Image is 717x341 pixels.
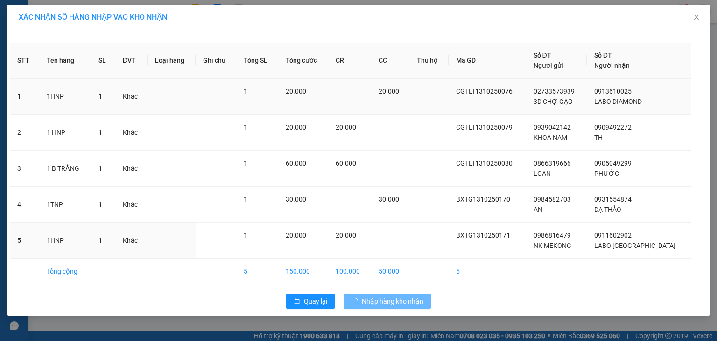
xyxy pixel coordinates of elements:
[286,196,306,203] span: 30.000
[379,87,399,95] span: 20.000
[286,123,306,131] span: 20.000
[39,151,91,187] td: 1 B TRẮNG
[336,123,356,131] span: 20.000
[344,294,431,309] button: Nhập hàng kho nhận
[449,43,526,79] th: Mã GD
[594,62,630,69] span: Người nhận
[91,43,115,79] th: SL
[236,259,278,284] td: 5
[594,206,621,213] span: DẠ THẢO
[115,79,148,115] td: Khác
[10,187,39,223] td: 4
[336,232,356,239] span: 20.000
[244,123,247,131] span: 1
[10,151,39,187] td: 3
[98,129,102,136] span: 1
[10,115,39,151] td: 2
[379,196,399,203] span: 30.000
[278,259,328,284] td: 150.000
[534,134,567,141] span: KHOA NAM
[449,259,526,284] td: 5
[39,187,91,223] td: 1TNP
[534,62,563,69] span: Người gửi
[534,196,571,203] span: 0984582703
[39,79,91,115] td: 1HNP
[10,79,39,115] td: 1
[286,232,306,239] span: 20.000
[594,51,612,59] span: Số ĐT
[196,43,236,79] th: Ghi chú
[39,115,91,151] td: 1 HNP
[534,170,551,177] span: LOAN
[10,43,39,79] th: STT
[534,232,571,239] span: 0986816479
[286,160,306,167] span: 60.000
[594,196,632,203] span: 0931554874
[371,259,409,284] td: 50.000
[371,43,409,79] th: CC
[409,43,449,79] th: Thu hộ
[534,160,571,167] span: 0866319666
[594,87,632,95] span: 0913610025
[286,87,306,95] span: 20.000
[336,160,356,167] span: 60.000
[39,259,91,284] td: Tổng cộng
[148,43,196,79] th: Loại hàng
[456,196,510,203] span: BXTG1310250170
[115,43,148,79] th: ĐVT
[294,298,300,305] span: rollback
[594,98,642,105] span: LABO DIAMOND
[534,206,542,213] span: AN
[98,201,102,208] span: 1
[594,123,632,131] span: 0909492272
[244,232,247,239] span: 1
[304,296,327,306] span: Quay lại
[244,196,247,203] span: 1
[351,298,362,305] span: loading
[534,87,575,95] span: 02733573939
[534,98,573,105] span: 3D CHỢ GẠO
[328,259,371,284] td: 100.000
[98,93,102,100] span: 1
[534,123,571,131] span: 0939042142
[115,151,148,187] td: Khác
[115,223,148,259] td: Khác
[456,160,513,167] span: CGTLT1310250080
[456,123,513,131] span: CGTLT1310250079
[98,237,102,244] span: 1
[115,187,148,223] td: Khác
[456,87,513,95] span: CGTLT1310250076
[594,232,632,239] span: 0911602902
[594,160,632,167] span: 0905049299
[693,14,700,21] span: close
[594,242,675,249] span: LABO [GEOGRAPHIC_DATA]
[594,134,603,141] span: TH
[39,43,91,79] th: Tên hàng
[98,165,102,172] span: 1
[456,232,510,239] span: BXTG1310250171
[683,5,710,31] button: Close
[594,170,619,177] span: PHƯỚC
[19,13,167,22] span: XÁC NHẬN SỐ HÀNG NHẬP VÀO KHO NHẬN
[39,223,91,259] td: 1HNP
[54,44,180,61] text: SGTLT1310250608
[115,115,148,151] td: Khác
[244,160,247,167] span: 1
[534,51,551,59] span: Số ĐT
[534,242,571,249] span: NK MEKONG
[244,87,247,95] span: 1
[286,294,335,309] button: rollbackQuay lại
[278,43,328,79] th: Tổng cước
[236,43,278,79] th: Tổng SL
[10,223,39,259] td: 5
[328,43,371,79] th: CR
[5,67,228,92] div: [GEOGRAPHIC_DATA]
[362,296,423,306] span: Nhập hàng kho nhận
